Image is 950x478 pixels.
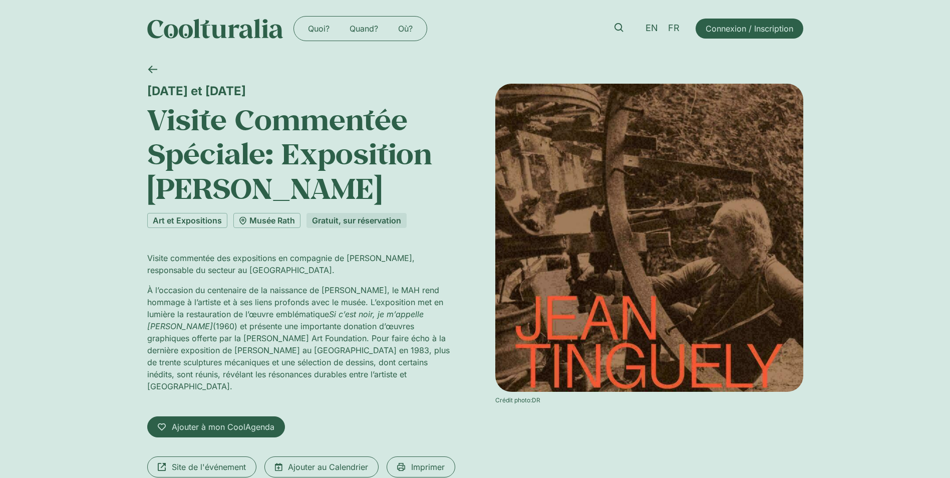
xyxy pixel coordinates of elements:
[340,21,388,37] a: Quand?
[298,21,340,37] a: Quoi?
[387,456,455,477] a: Imprimer
[147,252,455,276] p: Visite commentée des expositions en compagnie de [PERSON_NAME], responsable du secteur au [GEOGRA...
[646,23,658,34] span: EN
[288,461,368,473] span: Ajouter au Calendrier
[172,421,274,433] span: Ajouter à mon CoolAgenda
[668,23,680,34] span: FR
[495,84,803,392] img: Coolturalia - Exposition Jean Tinguely
[306,213,407,228] div: Gratuit, sur réservation
[298,21,423,37] nav: Menu
[388,21,423,37] a: Où?
[147,102,455,205] h1: Visite Commentée Spéciale: Exposition [PERSON_NAME]
[233,213,300,228] a: Musée Rath
[147,84,455,98] div: [DATE] et [DATE]
[147,284,455,392] p: À l’occasion du centenaire de la naissance de [PERSON_NAME], le MAH rend hommage à l’artiste et à...
[696,19,803,39] a: Connexion / Inscription
[147,416,285,437] a: Ajouter à mon CoolAgenda
[147,456,256,477] a: Site de l'événement
[147,213,227,228] a: Art et Expositions
[641,21,663,36] a: EN
[264,456,379,477] a: Ajouter au Calendrier
[706,23,793,35] span: Connexion / Inscription
[663,21,685,36] a: FR
[411,461,445,473] span: Imprimer
[172,461,246,473] span: Site de l'événement
[495,396,803,405] div: Crédit photo:DR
